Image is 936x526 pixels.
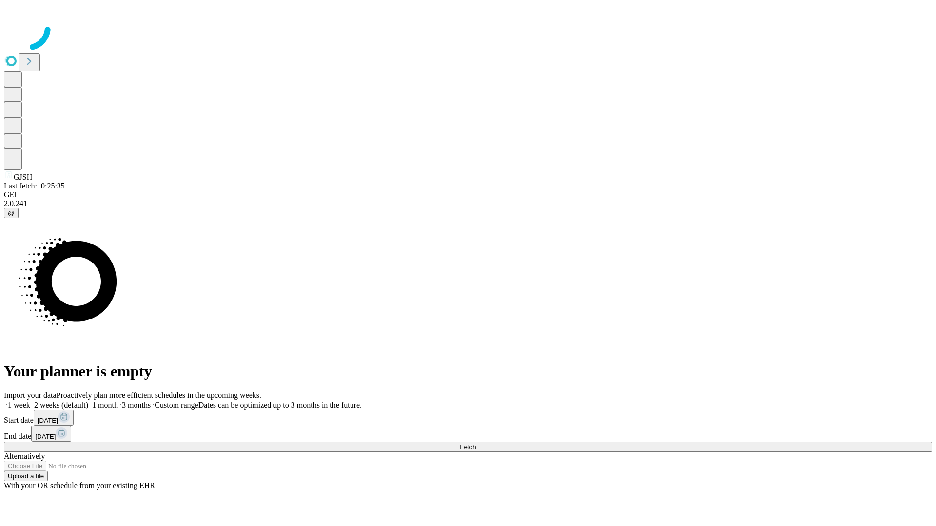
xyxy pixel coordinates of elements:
[4,442,932,452] button: Fetch
[92,401,118,409] span: 1 month
[34,410,74,426] button: [DATE]
[155,401,198,409] span: Custom range
[14,173,32,181] span: GJSH
[4,182,65,190] span: Last fetch: 10:25:35
[38,417,58,424] span: [DATE]
[4,190,932,199] div: GEI
[198,401,362,409] span: Dates can be optimized up to 3 months in the future.
[4,471,48,481] button: Upload a file
[8,209,15,217] span: @
[4,410,932,426] div: Start date
[4,426,932,442] div: End date
[8,401,30,409] span: 1 week
[122,401,151,409] span: 3 months
[34,401,88,409] span: 2 weeks (default)
[31,426,71,442] button: [DATE]
[35,433,56,440] span: [DATE]
[4,362,932,380] h1: Your planner is empty
[4,391,57,399] span: Import your data
[4,452,45,460] span: Alternatively
[4,208,19,218] button: @
[460,443,476,451] span: Fetch
[4,199,932,208] div: 2.0.241
[57,391,261,399] span: Proactively plan more efficient schedules in the upcoming weeks.
[4,481,155,489] span: With your OR schedule from your existing EHR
